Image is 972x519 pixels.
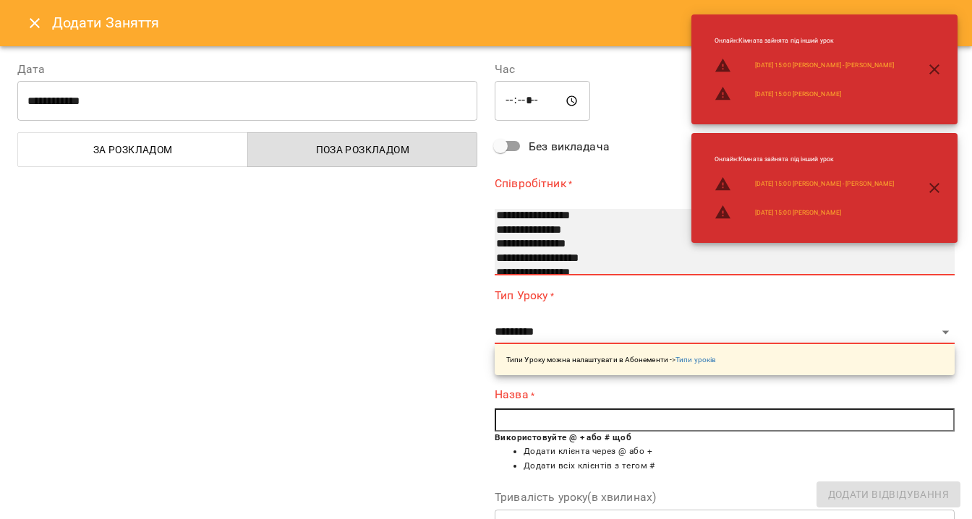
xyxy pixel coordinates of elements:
[506,354,716,365] p: Типи Уроку можна налаштувати в Абонементи ->
[495,432,631,442] b: Використовуйте @ + або # щоб
[495,387,955,403] label: Назва
[755,90,841,99] a: [DATE] 15:00 [PERSON_NAME]
[529,138,610,155] span: Без викладача
[495,287,955,304] label: Тип Уроку
[17,6,52,40] button: Close
[52,12,955,34] h6: Додати Заняття
[675,356,716,364] a: Типи уроків
[703,30,906,51] li: Онлайн : Кімната зайнята під інший урок
[755,208,841,218] a: [DATE] 15:00 [PERSON_NAME]
[524,459,955,473] li: Додати всіх клієнтів з тегом #
[495,64,955,75] label: Час
[755,61,895,70] a: [DATE] 15:00 [PERSON_NAME] - [PERSON_NAME]
[27,141,239,158] span: За розкладом
[247,132,478,167] button: Поза розкладом
[755,179,895,189] a: [DATE] 15:00 [PERSON_NAME] - [PERSON_NAME]
[17,64,477,75] label: Дата
[524,445,955,459] li: Додати клієнта через @ або +
[17,132,248,167] button: За розкладом
[495,175,955,192] label: Співробітник
[257,141,469,158] span: Поза розкладом
[703,149,906,170] li: Онлайн : Кімната зайнята під інший урок
[495,492,955,503] label: Тривалість уроку(в хвилинах)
